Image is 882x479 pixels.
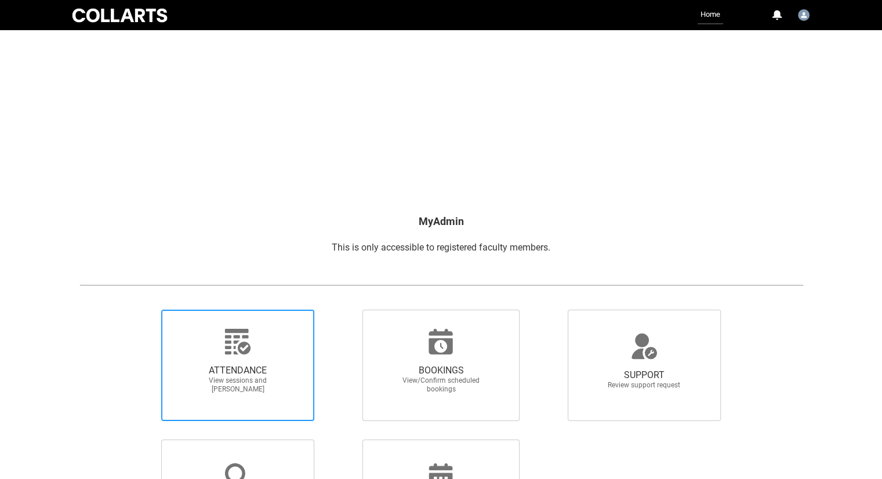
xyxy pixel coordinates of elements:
[79,279,803,291] img: REDU_GREY_LINE
[187,365,289,376] span: ATTENDANCE
[332,242,550,253] span: This is only accessible to registered faculty members.
[390,376,492,394] span: View/Confirm scheduled bookings
[390,365,492,376] span: BOOKINGS
[79,213,803,229] h2: MyAdmin
[593,369,695,381] span: SUPPORT
[798,9,810,21] img: Chaira.Hunwick
[187,376,289,394] span: View sessions and [PERSON_NAME]
[593,381,695,390] span: Review support request
[698,6,723,24] a: Home
[795,5,812,23] button: User Profile Chaira.Hunwick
